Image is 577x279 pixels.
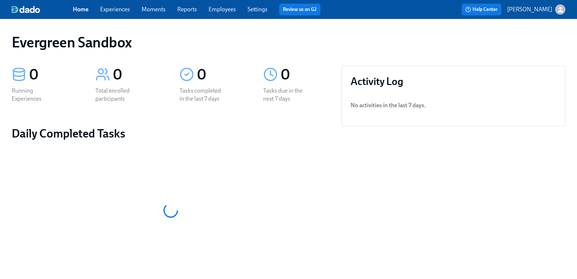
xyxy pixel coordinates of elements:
[29,66,78,84] div: 0
[462,4,501,15] button: Help Center
[12,126,330,141] h2: Daily Completed Tasks
[351,75,556,88] h3: Activity Log
[279,4,320,15] button: Review us on G2
[351,97,556,114] li: No activities in the last 7 days .
[12,6,40,13] img: dado
[465,6,498,13] span: Help Center
[179,87,226,103] div: Tasks completed in the last 7 days
[281,66,329,84] div: 0
[142,6,166,13] a: Moments
[100,6,130,13] a: Experiences
[95,87,142,103] div: Total enrolled participants
[12,87,58,103] div: Running Experiences
[73,6,88,13] a: Home
[12,6,73,13] a: dado
[197,66,246,84] div: 0
[209,6,236,13] a: Employees
[12,34,132,51] h1: Evergreen Sandbox
[248,6,268,13] a: Settings
[113,66,162,84] div: 0
[177,6,197,13] a: Reports
[507,5,552,13] p: [PERSON_NAME]
[507,4,565,15] button: [PERSON_NAME]
[263,87,310,103] div: Tasks due in the next 7 days
[283,6,317,13] a: Review us on G2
